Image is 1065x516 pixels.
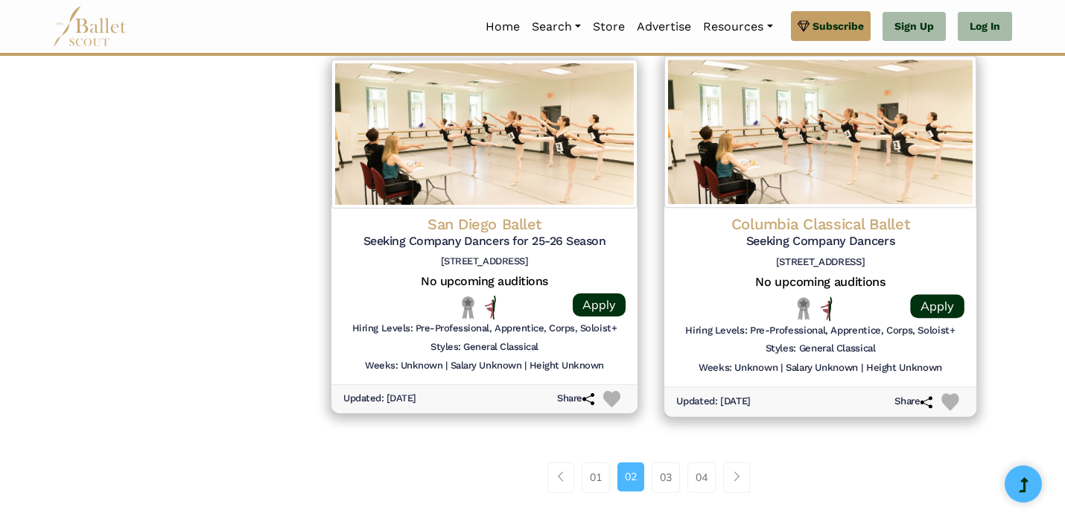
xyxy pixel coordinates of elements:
h4: San Diego Ballet [343,214,626,234]
h6: Styles: General Classical [766,343,876,356]
a: Search [526,11,587,42]
a: Apply [573,293,626,316]
a: Home [480,11,526,42]
h5: Seeking Company Dancers [676,234,964,249]
h6: Weeks: Unknown [365,360,442,372]
a: Advertise [631,11,697,42]
a: 02 [617,462,644,491]
h6: [STREET_ADDRESS] [676,256,964,269]
h6: Height Unknown [866,362,942,375]
h6: Styles: General Classical [430,341,538,354]
a: Sign Up [883,12,946,42]
h5: No upcoming auditions [343,274,626,290]
h5: Seeking Company Dancers for 25-26 Season [343,234,626,249]
a: 03 [652,462,680,492]
img: All [821,296,832,321]
h4: Columbia Classical Ballet [676,214,964,235]
h6: Height Unknown [530,360,604,372]
a: 01 [582,462,610,492]
h6: Updated: [DATE] [676,396,751,409]
a: Store [587,11,631,42]
h6: | [861,362,863,375]
img: Local [459,296,477,319]
a: Subscribe [791,11,871,41]
h6: Hiring Levels: Pre-Professional, Apprentice, Corps, Soloist+ [352,322,617,335]
a: 04 [687,462,716,492]
h6: Salary Unknown [451,360,521,372]
h6: Hiring Levels: Pre-Professional, Apprentice, Corps, Soloist+ [685,324,955,337]
span: Subscribe [813,18,864,34]
h6: | [445,360,448,372]
a: Apply [910,294,964,318]
img: gem.svg [798,18,810,34]
img: Heart [941,394,958,411]
img: Logo [331,60,638,208]
h6: | [524,360,527,372]
img: Local [794,297,813,321]
a: Log In [958,12,1012,42]
h6: Salary Unknown [786,362,858,375]
h6: [STREET_ADDRESS] [343,255,626,268]
h6: Updated: [DATE] [343,392,416,405]
h6: Weeks: Unknown [699,362,778,375]
img: All [485,296,496,319]
img: Heart [603,391,620,408]
h6: | [781,362,783,375]
h5: No upcoming auditions [676,275,964,290]
h6: Share [894,396,932,409]
h6: Share [557,392,594,405]
nav: Page navigation example [547,462,758,492]
a: Resources [697,11,778,42]
img: Logo [664,57,976,208]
